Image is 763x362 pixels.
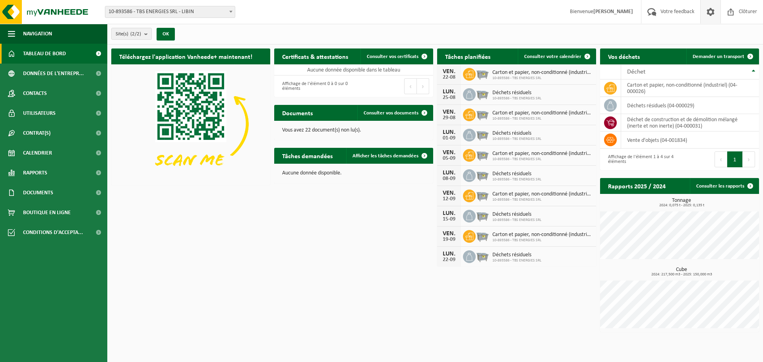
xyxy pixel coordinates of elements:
span: Déchets résiduels [492,90,541,96]
span: 10-893586 - TBS ENERGIES SRL [492,96,541,101]
div: 25-08 [441,95,457,101]
a: Consulter les rapports [690,178,758,194]
p: Vous avez 22 document(s) non lu(s). [282,128,425,133]
div: 12-09 [441,196,457,202]
td: déchets résiduels (04-000029) [621,97,759,114]
h3: Cube [604,267,759,277]
a: Demander un transport [686,48,758,64]
div: 05-09 [441,156,457,161]
h2: Téléchargez l'application Vanheede+ maintenant! [111,48,260,64]
div: VEN. [441,68,457,75]
div: 19-09 [441,237,457,242]
div: VEN. [441,149,457,156]
span: Consulter vos documents [364,110,418,116]
img: WB-2500-GAL-GY-01 [476,87,489,101]
span: 10-893586 - TBS ENERGIES SRL [492,258,541,263]
img: WB-2500-GAL-GY-01 [476,128,489,141]
span: 10-893586 - TBS ENERGIES SRL - LIBIN [105,6,235,18]
span: Carton et papier, non-conditionné (industriel) [492,70,592,76]
img: WB-2500-GAL-GY-01 [476,188,489,202]
span: Déchets résiduels [492,171,541,177]
span: Consulter vos certificats [367,54,418,59]
h2: Documents [274,105,321,120]
span: Site(s) [116,28,141,40]
div: LUN. [441,129,457,136]
span: 10-893586 - TBS ENERGIES SRL [492,116,592,121]
span: Utilisateurs [23,103,56,123]
div: 29-08 [441,115,457,121]
span: Afficher les tâches demandées [352,153,418,159]
span: Déchets résiduels [492,130,541,137]
span: Déchet [627,69,645,75]
img: WB-2500-GAL-GY-01 [476,168,489,182]
td: carton et papier, non-conditionné (industriel) (04-000026) [621,79,759,97]
span: 10-893586 - TBS ENERGIES SRL [492,238,592,243]
span: 2024: 0,075 t - 2025: 0,135 t [604,203,759,207]
img: WB-2500-GAL-GY-01 [476,148,489,161]
button: 1 [727,151,743,167]
div: VEN. [441,230,457,237]
div: LUN. [441,89,457,95]
span: Calendrier [23,143,52,163]
img: WB-2500-GAL-GY-01 [476,249,489,263]
img: WB-2500-GAL-GY-01 [476,209,489,222]
div: LUN. [441,170,457,176]
a: Consulter votre calendrier [518,48,595,64]
button: Next [743,151,755,167]
div: 15-09 [441,217,457,222]
button: Previous [404,78,417,94]
td: déchet de construction et de démolition mélangé (inerte et non inerte) (04-000031) [621,114,759,132]
div: VEN. [441,190,457,196]
h2: Tâches planifiées [437,48,498,64]
span: Déchets résiduels [492,252,541,258]
div: 01-09 [441,136,457,141]
h2: Vos déchets [600,48,648,64]
span: Consulter votre calendrier [524,54,581,59]
img: WB-2500-GAL-GY-01 [476,229,489,242]
span: 10-893586 - TBS ENERGIES SRL [492,177,541,182]
div: VEN. [441,109,457,115]
span: Conditions d'accepta... [23,223,83,242]
h3: Tonnage [604,198,759,207]
h2: Tâches demandées [274,148,341,163]
span: 10-893586 - TBS ENERGIES SRL [492,76,592,81]
img: Download de VHEPlus App [111,64,270,184]
p: Aucune donnée disponible. [282,170,425,176]
span: Contrat(s) [23,123,50,143]
button: OK [157,28,175,41]
count: (2/2) [130,31,141,37]
span: 10-893586 - TBS ENERGIES SRL [492,157,592,162]
img: WB-2500-GAL-GY-01 [476,107,489,121]
span: Tableau de bord [23,44,66,64]
button: Next [417,78,429,94]
h2: Rapports 2025 / 2024 [600,178,674,194]
a: Afficher les tâches demandées [346,148,432,164]
span: Documents [23,183,53,203]
span: 10-893586 - TBS ENERGIES SRL [492,137,541,141]
div: 22-09 [441,257,457,263]
span: Carton et papier, non-conditionné (industriel) [492,110,592,116]
span: Carton et papier, non-conditionné (industriel) [492,151,592,157]
button: Site(s)(2/2) [111,28,152,40]
span: Déchets résiduels [492,211,541,218]
span: Données de l'entrepr... [23,64,84,83]
span: 10-893586 - TBS ENERGIES SRL [492,197,592,202]
td: Aucune donnée disponible dans le tableau [274,64,433,75]
span: 10-893586 - TBS ENERGIES SRL - LIBIN [105,6,235,17]
span: 10-893586 - TBS ENERGIES SRL [492,218,541,223]
h2: Certificats & attestations [274,48,356,64]
div: LUN. [441,251,457,257]
div: Affichage de l'élément 0 à 0 sur 0 éléments [278,77,350,95]
div: 08-09 [441,176,457,182]
span: Demander un transport [693,54,744,59]
span: Carton et papier, non-conditionné (industriel) [492,191,592,197]
span: 2024: 217,500 m3 - 2025: 150,000 m3 [604,273,759,277]
div: Affichage de l'élément 1 à 4 sur 4 éléments [604,151,676,168]
strong: [PERSON_NAME] [593,9,633,15]
a: Consulter vos certificats [360,48,432,64]
span: Navigation [23,24,52,44]
td: vente d'objets (04-001834) [621,132,759,149]
div: 22-08 [441,75,457,80]
a: Consulter vos documents [357,105,432,121]
button: Previous [715,151,727,167]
